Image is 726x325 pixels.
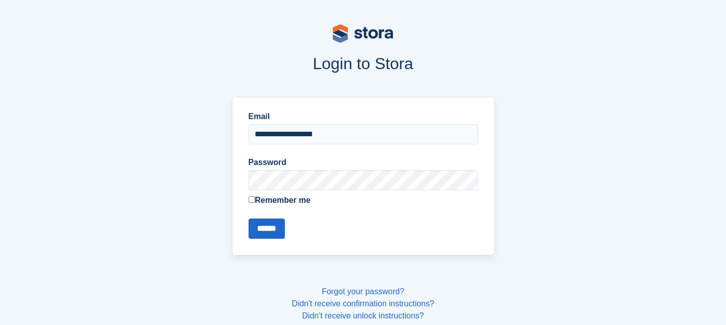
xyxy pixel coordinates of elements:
label: Remember me [249,194,478,206]
h1: Login to Stora [39,55,687,73]
a: Didn't receive unlock instructions? [302,311,423,320]
img: stora-logo-53a41332b3708ae10de48c4981b4e9114cc0af31d8433b30ea865607fb682f29.svg [333,24,393,43]
label: Email [249,111,478,123]
label: Password [249,156,478,169]
input: Remember me [249,196,255,203]
a: Didn't receive confirmation instructions? [292,299,434,308]
a: Forgot your password? [322,287,404,296]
